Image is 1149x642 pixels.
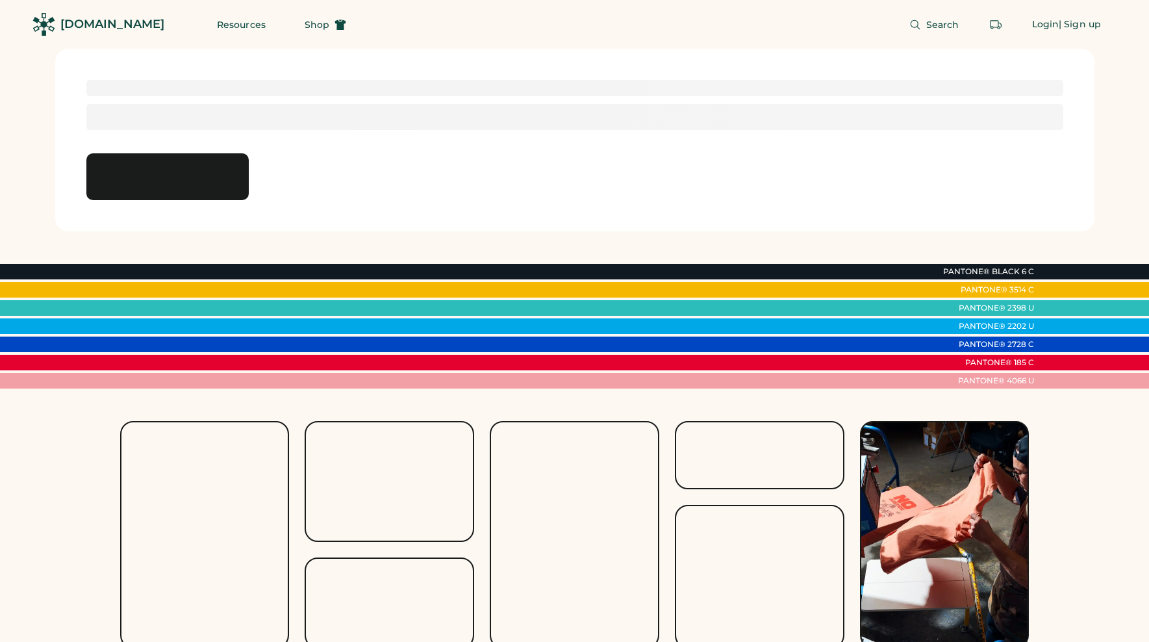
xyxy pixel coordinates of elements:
[894,12,975,38] button: Search
[983,12,1009,38] button: Retrieve an order
[32,13,55,36] img: Rendered Logo - Screens
[1032,18,1059,31] div: Login
[305,20,329,29] span: Shop
[926,20,959,29] span: Search
[60,16,164,32] div: [DOMAIN_NAME]
[289,12,362,38] button: Shop
[201,12,281,38] button: Resources
[1059,18,1101,31] div: | Sign up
